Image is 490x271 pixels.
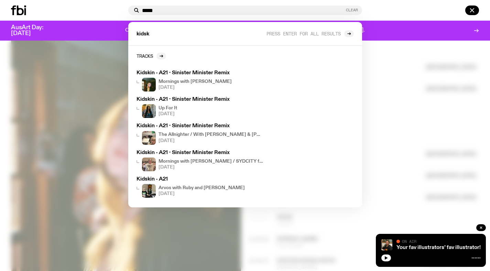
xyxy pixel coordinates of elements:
[142,104,156,118] img: Ify - a Brown Skin girl with black braided twists, looking up to the side with her tongue stickin...
[142,184,156,198] img: Ruby wears a Collarbones t shirt and pretends to play the DJ decks, Al sings into a pringles can....
[159,85,232,90] span: [DATE]
[137,97,263,102] h3: Kidskin - A21 - Sinister Minister Remix
[266,31,341,36] span: Press enter for all results
[266,30,354,37] a: Press enter for all results
[142,78,156,91] img: Freya smiles coyly as she poses for the image.
[159,192,245,196] span: [DATE]
[134,148,266,174] a: Kidskin - A21 - Sinister Minister RemixJim in the fbi studio, showing off their white SYDCITY t-s...
[159,159,263,164] h4: Mornings with [PERSON_NAME] / SYDCITY fallout
[134,174,266,200] a: Kidskin - A21Ruby wears a Collarbones t shirt and pretends to play the DJ decks, Al sings into a ...
[346,8,358,12] button: Clear
[137,150,263,155] h3: Kidskin - A21 - Sinister Minister Remix
[137,71,263,76] h3: Kidskin - A21 - Sinister Minister Remix
[125,28,365,34] p: One day. One community. One frequency worth fighting for. Donate to support [DOMAIN_NAME].
[159,139,263,143] span: [DATE]
[396,245,481,250] a: Your fav illustrators’ fav illustrator!
[134,68,266,94] a: Kidskin - A21 - Sinister Minister RemixFreya smiles coyly as she poses for the image. Mornings wi...
[159,106,177,110] h4: Up For It
[402,239,416,243] span: On Air
[142,158,156,171] img: Jim in the fbi studio, showing off their white SYDCITY t-shirt.
[134,121,266,147] a: Kidskin - A21 - Sinister Minister RemixThe Allnighter / With [PERSON_NAME] & [PERSON_NAME] <3[DATE]
[134,94,266,121] a: Kidskin - A21 - Sinister Minister RemixIfy - a Brown Skin girl with black braided twists, looking...
[137,177,263,182] h3: Kidskin - A21
[11,25,55,36] h3: AusArt Day: [DATE]
[137,123,263,129] h3: Kidskin - A21 - Sinister Minister Remix
[159,132,263,137] h4: The Allnighter / With [PERSON_NAME] & [PERSON_NAME] <3
[159,112,177,116] span: [DATE]
[137,53,166,59] a: Tracks
[137,53,153,58] h2: Tracks
[159,186,245,190] h4: Arvos with Ruby and [PERSON_NAME]
[137,32,149,37] span: kidsk
[159,165,263,170] span: [DATE]
[159,79,232,84] h4: Mornings with [PERSON_NAME]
